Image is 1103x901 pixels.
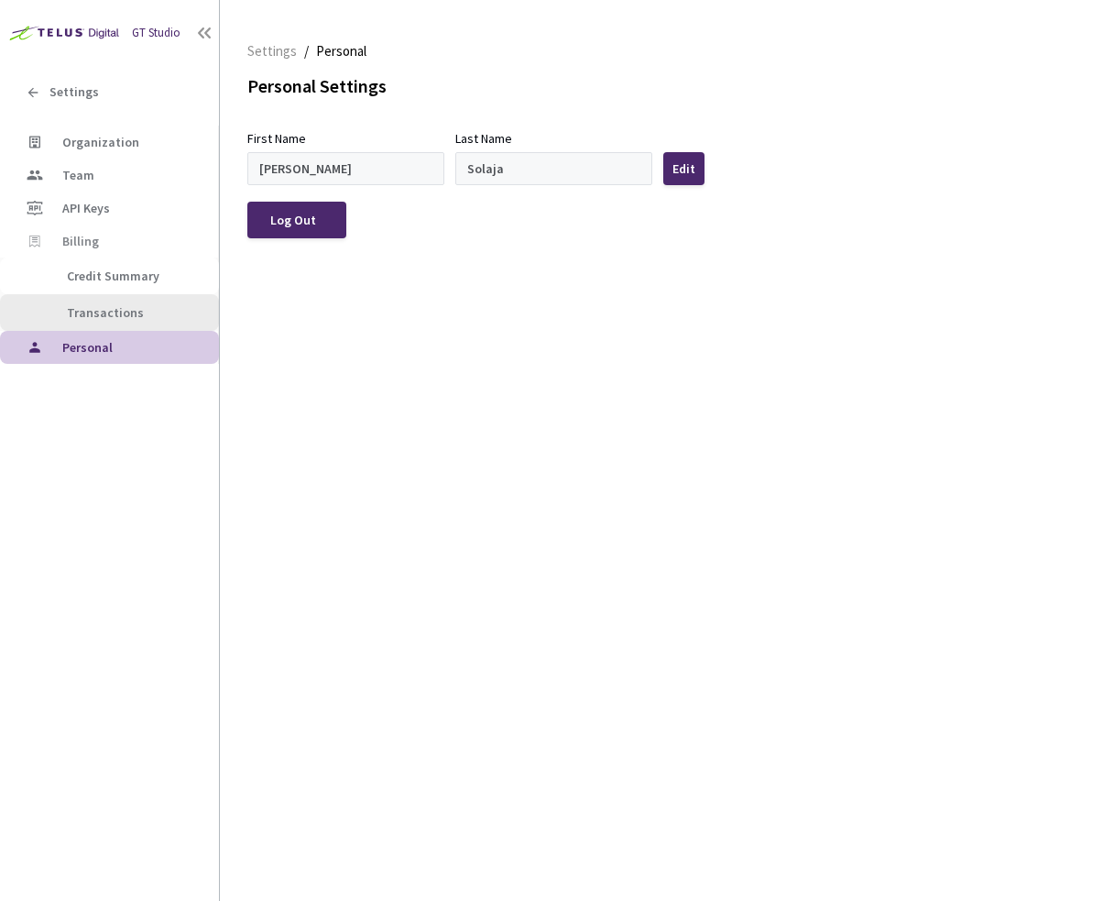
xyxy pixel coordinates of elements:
li: / [304,40,309,62]
span: Settings [247,40,297,62]
span: Personal [62,339,113,356]
div: Personal Settings [247,73,1076,100]
div: Edit [672,161,695,176]
span: Log Out [270,213,316,227]
span: Credit Summary [67,268,159,284]
a: Settings [244,40,300,60]
span: Organization [62,134,139,150]
div: Last Name [455,128,512,148]
span: Personal [316,40,366,62]
div: First Name [247,128,306,148]
span: Team [62,167,94,183]
input: First Name [247,152,444,185]
span: Settings [49,84,99,100]
div: GT Studio [132,25,180,42]
input: Last Name [455,152,652,185]
span: Billing [62,234,99,249]
span: Transactions [67,304,144,321]
span: API Keys [62,200,110,216]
